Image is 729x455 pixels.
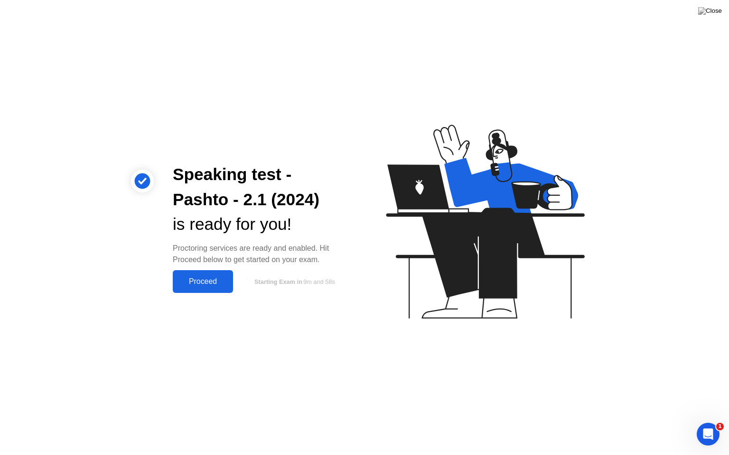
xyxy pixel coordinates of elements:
[238,273,349,291] button: Starting Exam in9m and 58s
[697,423,720,446] iframe: Intercom live chat
[173,212,349,237] div: is ready for you!
[173,270,233,293] button: Proceed
[173,243,349,265] div: Proctoring services are ready and enabled. Hit Proceed below to get started on your exam.
[303,278,335,285] span: 9m and 58s
[173,162,349,212] div: Speaking test - Pashto - 2.1 (2024)
[698,7,722,15] img: Close
[176,277,230,286] div: Proceed
[716,423,724,430] span: 1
